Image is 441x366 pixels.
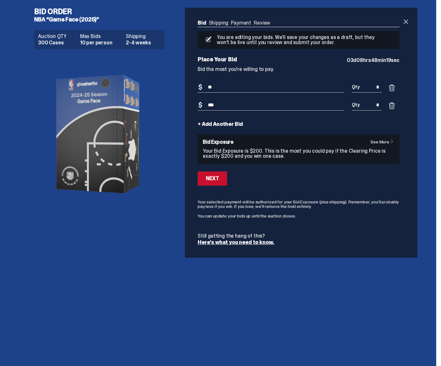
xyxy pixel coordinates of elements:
[198,122,243,127] a: + Add Another Bid
[80,40,122,45] dd: 10 per person
[203,140,394,145] h6: Bid Exposure
[35,54,163,214] img: product image
[203,149,394,159] p: Your Bid Exposure is $200. This is the most you could pay if the Clearing Price is exactly $200 a...
[198,200,399,209] p: Your selected payment will be authorized for your Bid Exposure (plus shipping). Remember, you’ll ...
[126,40,161,45] dd: 2-4 weeks
[198,57,347,62] p: Place Your Bid
[352,103,360,107] span: Qty
[347,57,354,64] span: 03
[198,19,206,26] a: Bid
[198,233,399,239] p: Still getting the hang of this?
[38,34,76,39] dt: Auction QTY
[370,140,397,144] a: See More
[352,85,360,89] span: Qty
[198,214,399,218] p: You can update your bids up until the auction closes.
[198,67,399,72] p: Bid the most you’re willing to pay.
[356,57,363,64] span: 08
[206,176,219,181] div: Next
[386,57,391,64] span: 19
[34,8,170,15] h4: Bid Order
[214,35,380,45] p: You are editing your bids. We’ll save your changes as a draft, but they won’t be live until you r...
[198,172,227,186] button: Next
[198,239,274,246] a: Here’s what you need to know.
[347,58,399,63] p: d hrs min sec
[34,17,170,22] h5: NBA “Game Face (2025)”
[38,40,76,45] dd: 300 Cases
[198,102,202,108] span: $
[80,34,122,39] dt: Max Bids
[126,34,161,39] dt: Shipping
[371,57,378,64] span: 48
[198,84,202,90] span: $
